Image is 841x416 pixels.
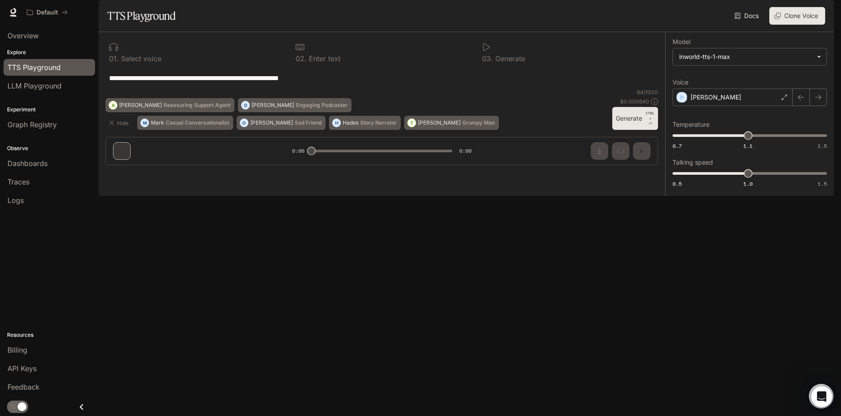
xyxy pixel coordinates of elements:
p: Select voice [119,55,161,62]
div: T [408,116,416,130]
p: Enter text [307,55,340,62]
button: Clone Voice [769,7,825,25]
p: [PERSON_NAME] [250,120,293,125]
span: 1.1 [743,142,753,150]
p: [PERSON_NAME] [119,103,162,108]
p: 0 3 . [482,55,493,62]
div: M [141,116,149,130]
button: O[PERSON_NAME]Sad Friend [237,116,325,130]
p: Sad Friend [295,120,322,125]
p: Grumpy Man [462,120,495,125]
span: 0.5 [673,180,682,188]
div: D [241,98,249,112]
p: Voice [673,79,688,85]
p: Engaging Podcaster [296,103,347,108]
p: Talking speed [673,159,713,166]
iframe: Intercom live chat discovery launcher [809,384,834,409]
button: HHadesStory Narrator [329,116,401,130]
p: [PERSON_NAME] [691,93,741,102]
p: Mark [151,120,164,125]
div: H [333,116,340,130]
p: ⏎ [646,110,655,126]
p: [PERSON_NAME] [418,120,461,125]
p: Default [37,9,58,16]
button: All workspaces [23,4,72,21]
button: MMarkCasual Conversationalist [137,116,233,130]
p: Model [673,39,691,45]
p: [PERSON_NAME] [252,103,294,108]
p: Casual Conversationalist [166,120,229,125]
p: Reassuring Support Agent [164,103,230,108]
p: 0 2 . [296,55,307,62]
iframe: Intercom live chat [811,386,832,407]
a: Docs [733,7,762,25]
p: 0 1 . [109,55,119,62]
span: 1.5 [818,142,827,150]
button: D[PERSON_NAME]Engaging Podcaster [238,98,351,112]
p: Hades [343,120,358,125]
button: A[PERSON_NAME]Reassuring Support Agent [106,98,234,112]
button: GenerateCTRL +⏎ [612,107,658,130]
button: Hide [106,116,134,130]
p: 64 / 1000 [637,88,658,96]
span: 0.7 [673,142,682,150]
div: O [240,116,248,130]
button: T[PERSON_NAME]Grumpy Man [404,116,499,130]
p: CTRL + [646,110,655,121]
p: Story Narrator [360,120,397,125]
span: 1.0 [743,180,753,188]
span: 1.5 [818,180,827,188]
p: $ 0.000640 [620,98,649,105]
div: A [109,98,117,112]
p: Generate [493,55,525,62]
p: Temperature [673,121,709,128]
div: inworld-tts-1-max [679,52,812,61]
div: inworld-tts-1-max [673,48,826,65]
h1: TTS Playground [107,7,176,25]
